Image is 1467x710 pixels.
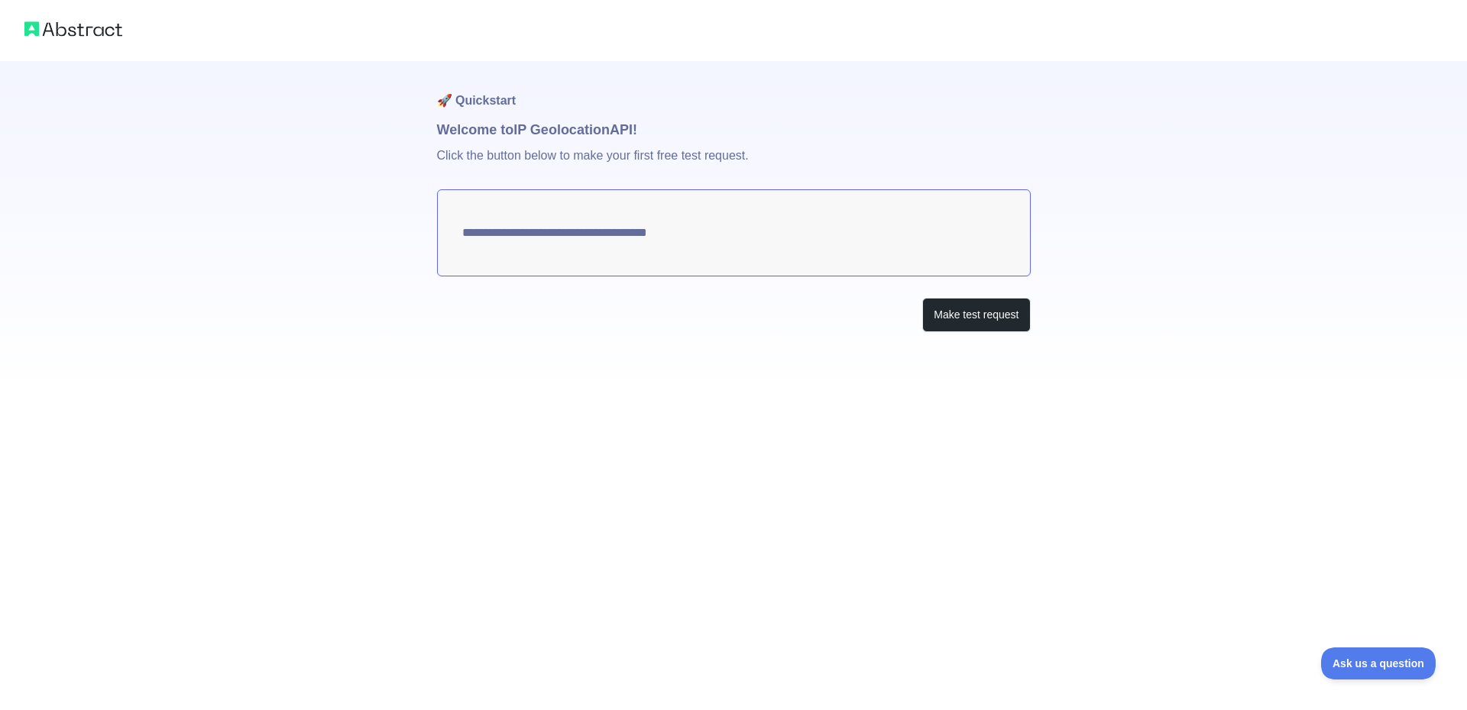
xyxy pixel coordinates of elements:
p: Click the button below to make your first free test request. [437,140,1031,189]
h1: Welcome to IP Geolocation API! [437,119,1031,140]
iframe: Toggle Customer Support [1321,647,1436,679]
button: Make test request [922,298,1030,332]
h1: 🚀 Quickstart [437,61,1031,119]
img: Abstract logo [24,18,122,40]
